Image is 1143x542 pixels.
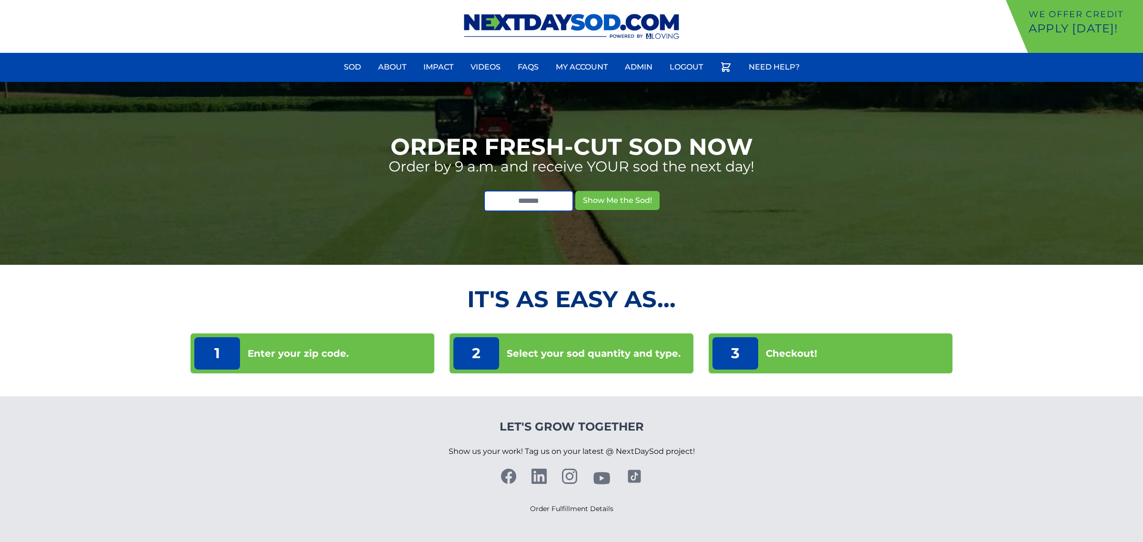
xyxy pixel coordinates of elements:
[389,158,754,175] p: Order by 9 a.m. and receive YOUR sod the next day!
[507,347,681,360] p: Select your sod quantity and type.
[372,56,412,79] a: About
[338,56,367,79] a: Sod
[453,337,499,370] p: 2
[712,337,758,370] p: 3
[449,434,695,469] p: Show us your work! Tag us on your latest @ NextDaySod project!
[1029,8,1139,21] p: We offer Credit
[619,56,658,79] a: Admin
[550,56,613,79] a: My Account
[248,347,349,360] p: Enter your zip code.
[194,337,240,370] p: 1
[449,419,695,434] h4: Let's Grow Together
[512,56,544,79] a: FAQs
[465,56,506,79] a: Videos
[766,347,817,360] p: Checkout!
[391,135,753,158] h1: Order Fresh-Cut Sod Now
[664,56,709,79] a: Logout
[190,288,952,311] h2: It's as Easy As...
[575,191,660,210] button: Show Me the Sod!
[1029,21,1139,36] p: Apply [DATE]!
[743,56,805,79] a: Need Help?
[418,56,459,79] a: Impact
[530,504,613,513] a: Order Fulfillment Details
